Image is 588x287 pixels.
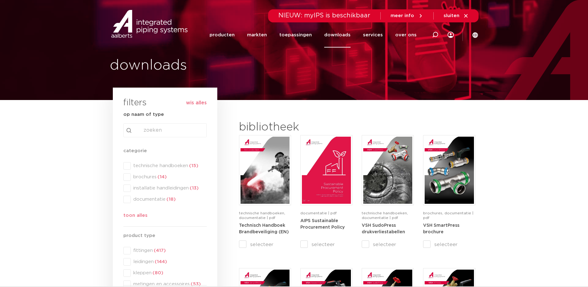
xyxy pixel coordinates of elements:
[239,120,349,135] h2: bibliotheek
[423,211,473,220] span: brochures, documentatie | pdf
[391,13,414,18] span: meer info
[448,22,454,48] div: my IPS
[362,211,408,220] span: technische handboeken, documentatie | pdf
[239,211,285,220] span: technische handboeken, documentatie | pdf
[247,22,267,48] a: markten
[123,96,147,111] h3: filters
[110,56,291,75] h1: downloads
[444,13,469,19] a: sluiten
[444,13,459,18] span: sluiten
[362,241,414,248] label: selecteer
[324,22,351,48] a: downloads
[302,137,351,204] img: Aips_A4Sustainable-Procurement-Policy_5011446_EN-pdf.jpg
[300,241,352,248] label: selecteer
[425,137,474,204] img: VSH-SmartPress_A4Brochure-5008016-2023_2.0_NL-pdf.jpg
[210,22,235,48] a: producten
[423,223,459,235] a: VSH SmartPress brochure
[123,112,164,117] strong: op naam of type
[239,241,291,248] label: selecteer
[300,211,337,215] span: documentatie | pdf
[300,218,345,230] a: AIPS Sustainable Procurement Policy
[395,22,417,48] a: over ons
[210,22,417,48] nav: Menu
[278,12,370,19] span: NIEUW: myIPS is beschikbaar
[363,22,383,48] a: services
[363,137,412,204] img: VSH-SudoPress_A4PLT_5007706_2024-2.0_NL-pdf.jpg
[391,13,423,19] a: meer info
[362,223,405,235] a: VSH SudoPress drukverliestabellen
[279,22,312,48] a: toepassingen
[423,241,475,248] label: selecteer
[241,137,290,204] img: FireProtection_A4TM_5007915_2025_2.0_EN-1-pdf.jpg
[239,223,289,235] a: Technisch Handboek Brandbeveiliging (EN)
